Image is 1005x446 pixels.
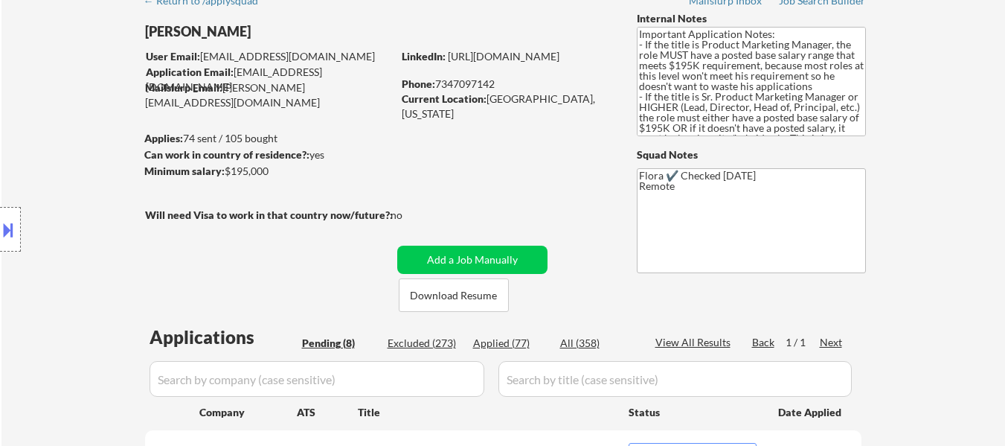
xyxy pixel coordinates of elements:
[402,92,487,105] strong: Current Location:
[388,336,462,351] div: Excluded (273)
[560,336,635,351] div: All (358)
[637,11,866,26] div: Internal Notes
[397,246,548,274] button: Add a Job Manually
[391,208,433,223] div: no
[150,361,484,397] input: Search by company (case sensitive)
[402,77,435,90] strong: Phone:
[629,398,757,425] div: Status
[297,405,358,420] div: ATS
[752,335,776,350] div: Back
[498,361,852,397] input: Search by title (case sensitive)
[144,131,392,146] div: 74 sent / 105 bought
[402,50,446,63] strong: LinkedIn:
[146,50,200,63] strong: User Email:
[145,80,392,109] div: [PERSON_NAME][EMAIL_ADDRESS][DOMAIN_NAME]
[473,336,548,351] div: Applied (77)
[145,81,222,94] strong: Mailslurp Email:
[448,50,559,63] a: [URL][DOMAIN_NAME]
[146,49,392,64] div: [EMAIL_ADDRESS][DOMAIN_NAME]
[144,164,392,179] div: $195,000
[402,77,612,92] div: 7347097142
[199,405,297,420] div: Company
[146,65,392,94] div: [EMAIL_ADDRESS][DOMAIN_NAME]
[655,335,735,350] div: View All Results
[786,335,820,350] div: 1 / 1
[778,405,844,420] div: Date Applied
[146,66,234,78] strong: Application Email:
[820,335,844,350] div: Next
[145,22,451,41] div: [PERSON_NAME]
[402,92,612,121] div: [GEOGRAPHIC_DATA], [US_STATE]
[358,405,614,420] div: Title
[399,278,509,312] button: Download Resume
[637,147,866,162] div: Squad Notes
[145,208,393,221] strong: Will need Visa to work in that country now/future?:
[302,336,376,351] div: Pending (8)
